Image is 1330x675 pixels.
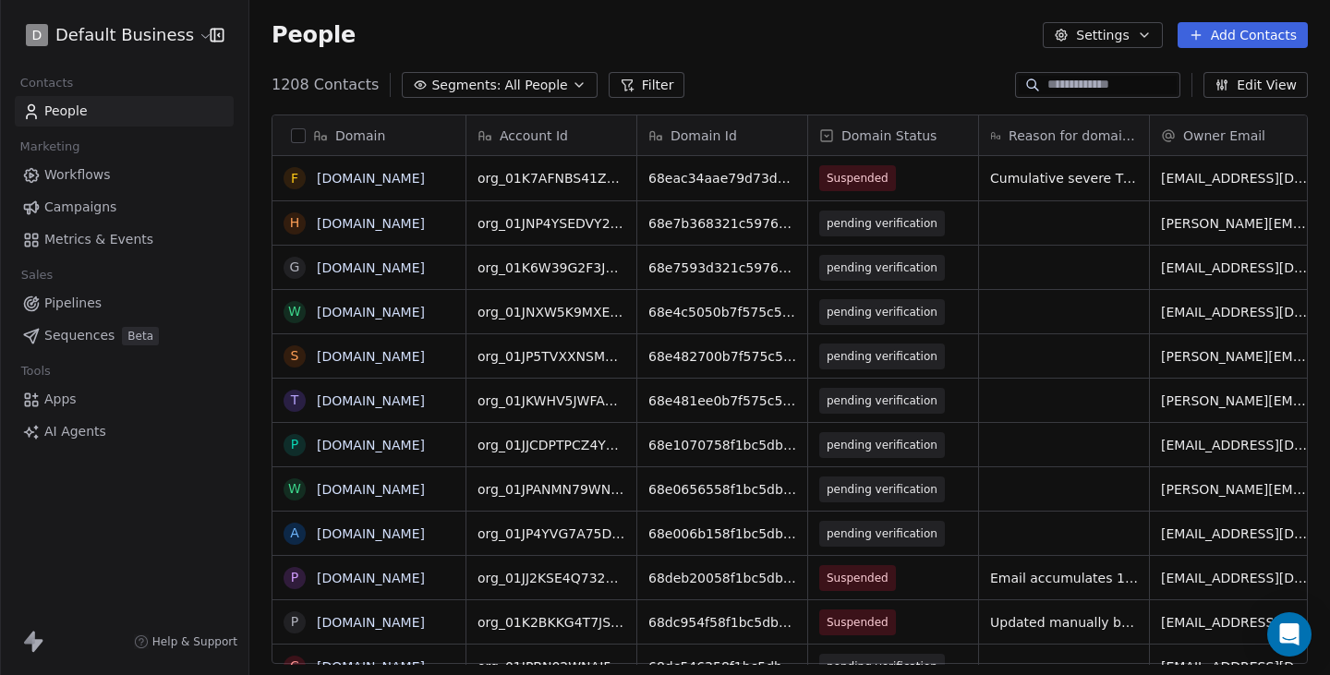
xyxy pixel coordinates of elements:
span: 68e7593d321c5976a8695673 [648,259,796,277]
span: 68dc954f58f1bc5db7ea02d1 [648,613,796,632]
a: [DOMAIN_NAME] [317,659,425,674]
div: Open Intercom Messenger [1267,612,1312,657]
span: 68e482700b7f575c5696a288 [648,347,796,366]
span: [EMAIL_ADDRESS][DOMAIN_NAME] [1161,524,1309,543]
a: [DOMAIN_NAME] [317,571,425,585]
a: Workflows [15,160,234,190]
div: g [290,258,300,277]
a: Apps [15,384,234,415]
span: Suspended [827,569,889,587]
div: grid [272,156,466,665]
a: [DOMAIN_NAME] [317,216,425,231]
span: pending verification [827,392,937,410]
span: Pipelines [44,294,102,313]
a: [DOMAIN_NAME] [317,615,425,630]
a: Metrics & Events [15,224,234,255]
span: Sequences [44,326,115,345]
span: 68e4c5050b7f575c569bd38b [648,303,796,321]
span: pending verification [827,259,937,277]
span: pending verification [827,436,937,454]
span: pending verification [827,214,937,233]
div: p [291,435,298,454]
span: Marketing [12,133,88,161]
a: Campaigns [15,192,234,223]
span: Cumulative severe Tier 2 violations including high adjusted domain mismatch, business entity veri... [990,169,1138,187]
a: AI Agents [15,416,234,447]
span: Suspended [827,169,889,187]
span: D [32,26,42,44]
a: Pipelines [15,288,234,319]
a: People [15,96,234,127]
div: a [290,524,299,543]
span: org_01K2BKKG4T7JSPXTE3J3QNTTBX [478,613,625,632]
span: org_01JPANMN79WNN3H8WG61FN7N3V [478,480,625,499]
span: Suspended [827,613,889,632]
span: org_01JP4YVG7A75DJXREQ4WDBVPH9 [478,524,625,543]
div: h [290,213,300,233]
span: [PERSON_NAME][EMAIL_ADDRESS][DOMAIN_NAME] [1161,480,1309,499]
span: pending verification [827,480,937,499]
span: People [272,21,356,49]
button: Settings [1043,22,1162,48]
div: Owner Email [1150,115,1320,155]
span: [EMAIL_ADDRESS][DOMAIN_NAME] [1161,303,1309,321]
span: Apps [44,390,77,409]
span: All People [504,76,567,95]
span: Beta [122,327,159,345]
a: [DOMAIN_NAME] [317,438,425,452]
span: org_01JP5TVXXNSMXYQTRG5JQW7D2Q [478,347,625,366]
div: Domain [272,115,465,155]
span: Domain Id [671,127,737,145]
a: [DOMAIN_NAME] [317,260,425,275]
span: Account Id [500,127,568,145]
span: Owner Email [1183,127,1265,145]
span: 68eac34aae79d73d3f2d742a [648,169,796,187]
button: DDefault Business [22,19,197,51]
span: People [44,102,88,121]
div: Reason for domain update [979,115,1149,155]
div: Domain Id [637,115,807,155]
span: Reason for domain update [1009,127,1138,145]
a: Help & Support [134,634,237,649]
span: 68e481ee0b7f575c56969210 [648,392,796,410]
div: f [291,169,298,188]
span: org_01JJCDPTPCZ4YDYDDT0AQJ5R4A [478,436,625,454]
span: pending verification [827,524,937,543]
span: Default Business [55,23,194,47]
span: org_01K6W39G2F3JFTNV0D18RGT1XC [478,259,625,277]
span: Contacts [12,69,81,97]
span: 68e7b368321c5976a86ed953 [648,214,796,233]
span: Workflows [44,165,111,185]
span: [EMAIL_ADDRESS][DOMAIN_NAME] [1161,613,1309,632]
div: p [291,568,298,587]
a: [DOMAIN_NAME] [317,349,425,364]
span: [EMAIL_ADDRESS][DOMAIN_NAME] [1161,169,1309,187]
span: 68e1070758f1bc5db71ff8ae [648,436,796,454]
span: pending verification [827,347,937,366]
span: AI Agents [44,422,106,441]
button: Add Contacts [1178,22,1308,48]
span: [EMAIL_ADDRESS][DOMAIN_NAME] [1161,259,1309,277]
span: Domain [335,127,385,145]
span: Tools [13,357,58,385]
span: 68e0656558f1bc5db71b9226 [648,480,796,499]
span: [EMAIL_ADDRESS][DOMAIN_NAME] [1161,436,1309,454]
span: [PERSON_NAME][EMAIL_ADDRESS][DOMAIN_NAME] [1161,392,1309,410]
span: org_01JJ2KSE4Q732QP6SBMVZS764E [478,569,625,587]
span: Updated manually by user_01JF9ZJZEJZ12Z5578FQHZHCMV [990,613,1138,632]
button: Edit View [1203,72,1308,98]
div: p [291,612,298,632]
span: org_01K7AFNBS41ZPPYN0NEE0ZDB8S [478,169,625,187]
div: Account Id [466,115,636,155]
div: s [291,346,299,366]
a: SequencesBeta [15,320,234,351]
span: Domain Status [841,127,937,145]
span: pending verification [827,303,937,321]
a: [DOMAIN_NAME] [317,393,425,408]
div: t [291,391,299,410]
span: Email accumulates 14 points from multiple Tier 2 violations, including business entity verificati... [990,569,1138,587]
div: Domain Status [808,115,978,155]
span: 1208 Contacts [272,74,379,96]
span: [EMAIL_ADDRESS][DOMAIN_NAME] [1161,569,1309,587]
a: [DOMAIN_NAME] [317,482,425,497]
